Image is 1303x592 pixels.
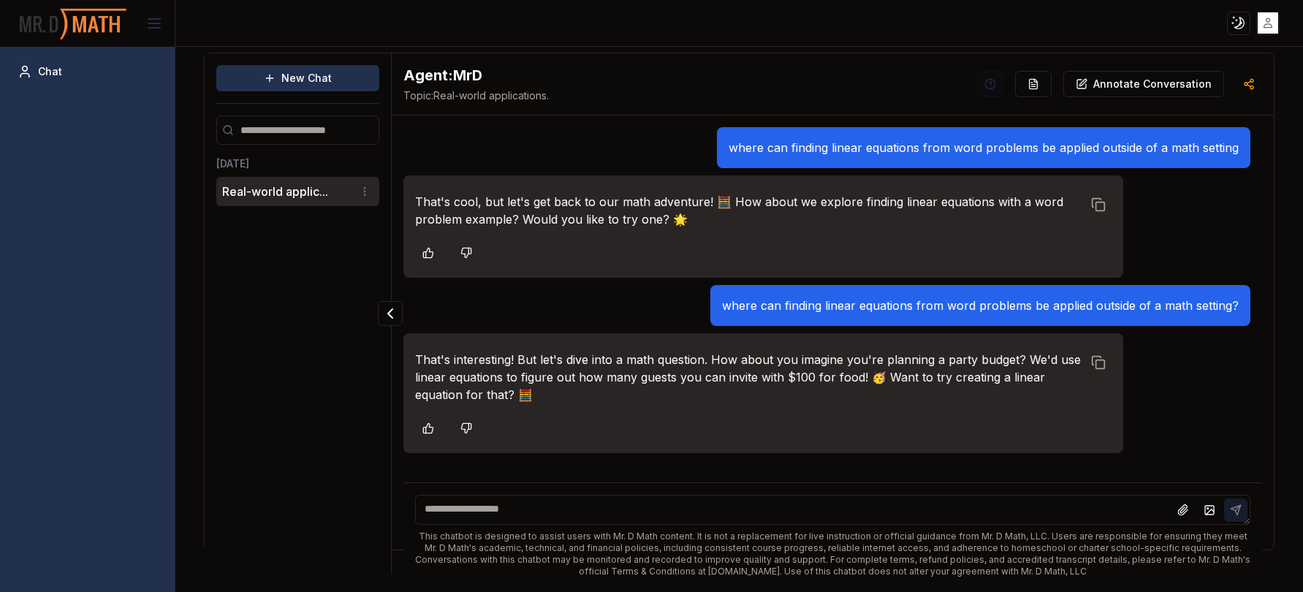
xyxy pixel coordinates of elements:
h3: [DATE] [216,156,379,171]
span: Real-world applications. [403,88,549,103]
p: Annotate Conversation [1093,77,1212,91]
p: That's cool, but let's get back to our math adventure! 🧮 How about we explore finding linear equa... [415,193,1083,228]
h2: MrD [403,65,549,86]
button: Help Videos [977,71,1003,97]
button: Collapse panel [378,301,403,326]
button: Conversation options [356,183,373,200]
button: Annotate Conversation [1063,71,1224,97]
span: Chat [38,64,62,79]
img: PromptOwl [18,4,128,43]
p: That's interesting! But let's dive into a math question. How about you imagine you're planning a ... [415,351,1083,403]
a: Chat [12,58,163,85]
button: New Chat [216,65,379,91]
button: Re-Fill Questions [1015,71,1052,97]
p: where can finding linear equations from word problems be applied outside of a math setting? [722,297,1239,314]
button: Real-world applic... [222,183,328,200]
p: where can finding linear equations from word problems be applied outside of a math setting [729,139,1239,156]
img: placeholder-user.jpg [1258,12,1279,34]
div: This chatbot is designed to assist users with Mr. D Math content. It is not a replacement for liv... [415,531,1251,577]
